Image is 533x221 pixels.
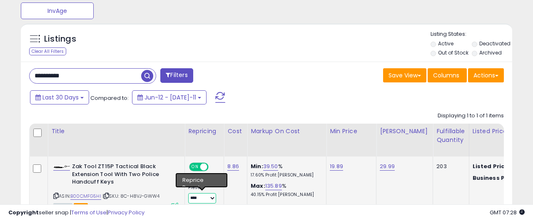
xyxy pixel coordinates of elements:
span: Columns [433,71,459,79]
label: Deactivated [479,40,511,47]
div: % [251,182,320,198]
div: 203 [436,163,462,170]
button: Save View [383,68,426,82]
th: The percentage added to the cost of goods (COGS) that forms the calculator for Min & Max prices. [247,124,326,156]
a: 39.50 [263,162,278,171]
label: Out of Stock [438,49,468,56]
div: seller snap | | [8,209,144,217]
span: | SKU: 8C-H8VJ-GWW4 [102,193,159,199]
button: Filters [160,68,193,83]
a: 29.99 [380,162,395,171]
label: Active [438,40,453,47]
span: Jun-12 - [DATE]-11 [144,93,196,102]
h5: Listings [44,33,76,45]
b: Max: [251,182,265,190]
p: 17.60% Profit [PERSON_NAME] [251,172,320,178]
div: Clear All Filters [29,47,66,55]
div: Fulfillable Quantity [436,127,465,144]
div: Markup on Cost [251,127,323,136]
button: Columns [428,68,467,82]
div: Repricing [188,127,220,136]
span: OFF [207,164,221,171]
button: Actions [468,68,504,82]
strong: Copyright [8,209,39,216]
b: Zak Tool ZT15P Tactical Black Extension Tool With Two Police Handcuff Keys [72,163,173,188]
a: B00CMFG5HI [70,193,101,200]
a: 8.86 [227,162,239,171]
a: 19.89 [330,162,343,171]
span: ON [190,164,200,171]
p: Listing States: [431,30,512,38]
div: Cost [227,127,244,136]
button: InvAge [21,2,94,19]
button: Last 30 Days [30,90,89,104]
img: 31sfSTJeQyL._SL40_.jpg [53,165,70,169]
span: Compared to: [90,94,129,102]
span: FBA [74,203,88,210]
div: Amazon AI [188,176,217,183]
div: [PERSON_NAME] [380,127,429,136]
a: 135.89 [265,182,282,190]
b: Min: [251,162,263,170]
div: Preset: [188,185,217,204]
div: Min Price [330,127,373,136]
span: 2025-08-12 07:28 GMT [490,209,525,216]
b: Business Price: [473,174,518,182]
b: Listed Price: [473,162,511,170]
label: Archived [479,49,502,56]
a: Privacy Policy [108,209,144,216]
div: Title [51,127,181,136]
button: Jun-12 - [DATE]-11 [132,90,207,104]
a: Terms of Use [71,209,107,216]
span: Last 30 Days [42,93,79,102]
p: 40.15% Profit [PERSON_NAME] [251,192,320,198]
span: All listings currently available for purchase on Amazon [53,203,72,210]
div: Displaying 1 to 1 of 1 items [438,112,504,120]
div: % [251,163,320,178]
